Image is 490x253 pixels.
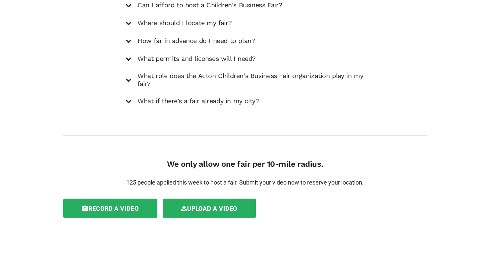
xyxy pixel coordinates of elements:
[137,97,259,105] h5: What if there’s a fair already in my city?
[137,37,255,45] h5: How far in advance do I need to plan?
[163,199,256,218] label: Upload a video
[126,178,364,187] p: 125 people applied this week to host a fair. Submit your video now to reserve your location.
[63,199,157,218] label: Record a video
[137,19,232,27] h5: Where should I locate my fair?
[137,55,256,63] h5: What permits and licenses will I need?
[137,72,364,88] h5: What role does the Acton Children's Business Fair organization play in my fair?
[137,1,282,9] h5: Can I afford to host a Children's Business Fair?
[126,159,364,169] h4: We only allow one fair per 10-mile radius.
